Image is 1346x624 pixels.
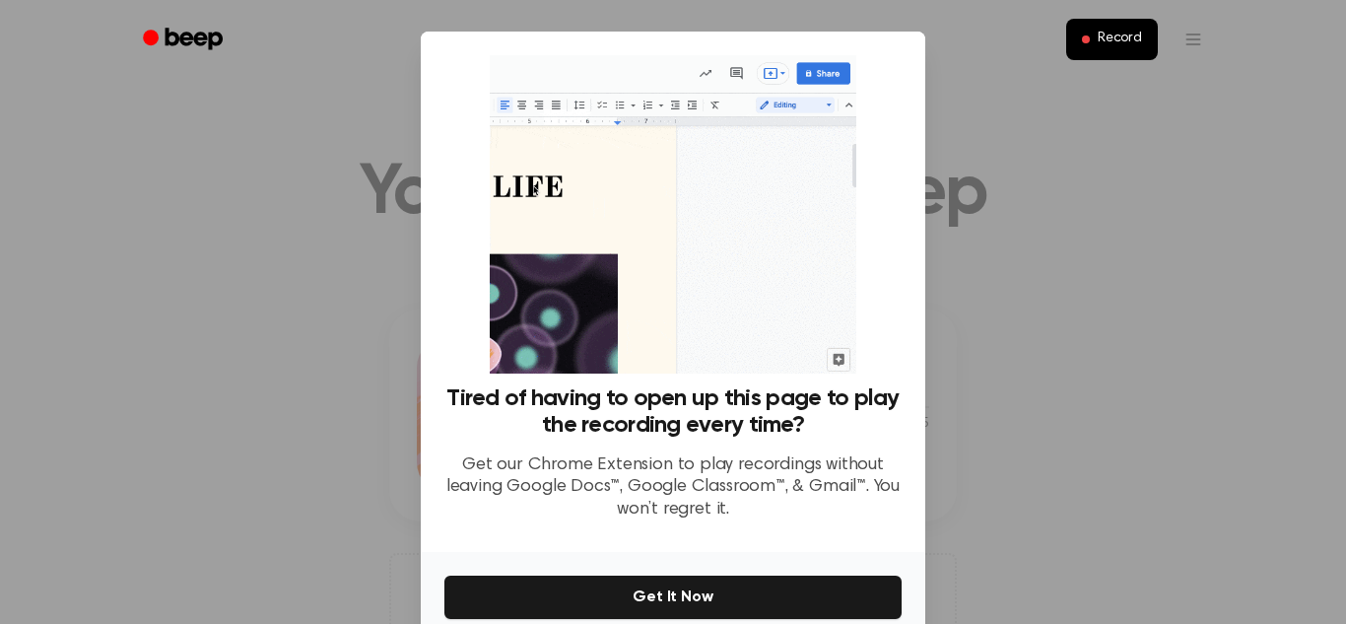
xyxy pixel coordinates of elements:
button: Open menu [1170,16,1217,63]
h3: Tired of having to open up this page to play the recording every time? [444,385,902,439]
button: Get It Now [444,576,902,619]
a: Beep [129,21,240,59]
span: Record [1098,31,1142,48]
img: Beep extension in action [490,55,855,374]
button: Record [1066,19,1158,60]
p: Get our Chrome Extension to play recordings without leaving Google Docs™, Google Classroom™, & Gm... [444,454,902,521]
